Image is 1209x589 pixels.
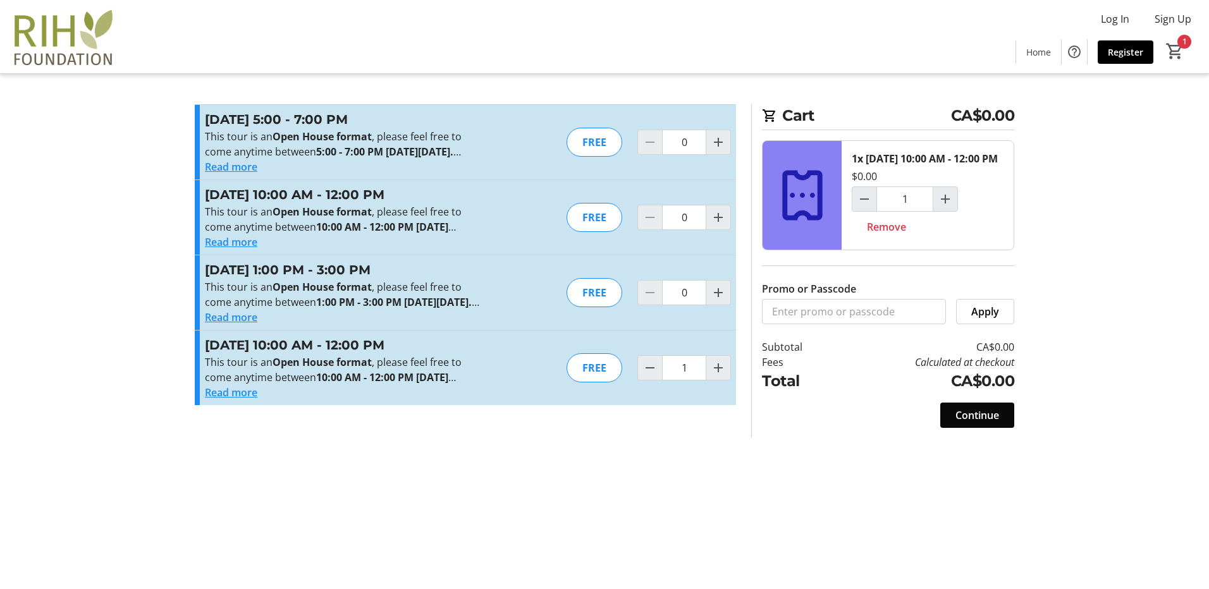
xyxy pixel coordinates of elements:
button: Increment by one [706,281,730,305]
a: Register [1098,40,1153,64]
div: 1x [DATE] 10:00 AM - 12:00 PM [852,151,998,166]
button: Decrement by one [638,356,662,380]
span: Log In [1101,11,1129,27]
button: Read more [205,234,257,250]
p: This tour is an , please feel free to come anytime between [205,279,481,310]
span: Apply [971,304,999,319]
p: This tour is an , please feel free to come anytime between [205,129,481,159]
p: This tour is an , please feel free to come anytime between [205,355,481,385]
h2: Cart [762,104,1014,130]
span: CA$0.00 [951,104,1015,127]
strong: 10:00 AM - 12:00 PM [DATE][DATE]. [205,220,456,249]
div: FREE [567,278,622,307]
span: Remove [867,219,906,234]
div: FREE [567,203,622,232]
label: Promo or Passcode [762,281,856,296]
strong: Open House format [273,130,372,143]
span: Register [1108,46,1143,59]
button: Remove [852,214,921,240]
button: Increment by one [706,205,730,229]
a: Home [1016,40,1061,64]
td: Subtotal [762,339,835,355]
h3: [DATE] 10:00 AM - 12:00 PM [205,336,481,355]
td: CA$0.00 [835,339,1014,355]
div: $0.00 [852,169,877,184]
button: Apply [956,299,1014,324]
input: Monday, August 18, 2025 - 5:00 - 7:00 PM Quantity [662,130,706,155]
div: FREE [567,128,622,157]
button: Read more [205,385,257,400]
button: Increment by one [933,187,957,211]
strong: 1:00 PM - 3:00 PM [DATE][DATE]. [316,295,479,309]
button: Read more [205,159,257,174]
td: Fees [762,355,835,370]
h3: [DATE] 1:00 PM - 3:00 PM [205,260,481,279]
strong: 5:00 - 7:00 PM [DATE][DATE]. [316,145,461,159]
strong: 10:00 AM - 12:00 PM [DATE][DATE]. [205,370,456,399]
strong: Open House format [273,280,372,294]
img: Royal Inland Hospital Foundation 's Logo [8,5,120,68]
button: Sign Up [1145,9,1201,29]
h3: [DATE] 10:00 AM - 12:00 PM [205,185,481,204]
button: Increment by one [706,130,730,154]
button: Cart [1163,40,1186,63]
span: Continue [955,408,999,423]
td: Total [762,370,835,392]
input: Thursday, August 21, 2025 - 10:00 AM - 12:00 PM Quantity [662,355,706,380]
span: Sign Up [1155,11,1191,27]
td: CA$0.00 [835,370,1014,392]
strong: Open House format [273,205,372,219]
button: Decrement by one [852,187,876,211]
input: Thursday, August 21, 2025 - 10:00 AM - 12:00 PM Quantity [876,186,933,212]
strong: Open House format [273,355,372,369]
span: Home [1026,46,1051,59]
button: Continue [940,403,1014,428]
button: Help [1062,39,1087,64]
input: Tuesday, August 19, 2025 - 1:00 PM - 3:00 PM Quantity [662,280,706,305]
input: Enter promo or passcode [762,299,946,324]
button: Log In [1091,9,1139,29]
td: Calculated at checkout [835,355,1014,370]
button: Increment by one [706,356,730,380]
button: Read more [205,310,257,325]
div: FREE [567,353,622,382]
input: Tuesday, August 19, 2025 - 10:00 AM - 12:00 PM Quantity [662,205,706,230]
p: This tour is an , please feel free to come anytime between [205,204,481,234]
h3: [DATE] 5:00 - 7:00 PM [205,110,481,129]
